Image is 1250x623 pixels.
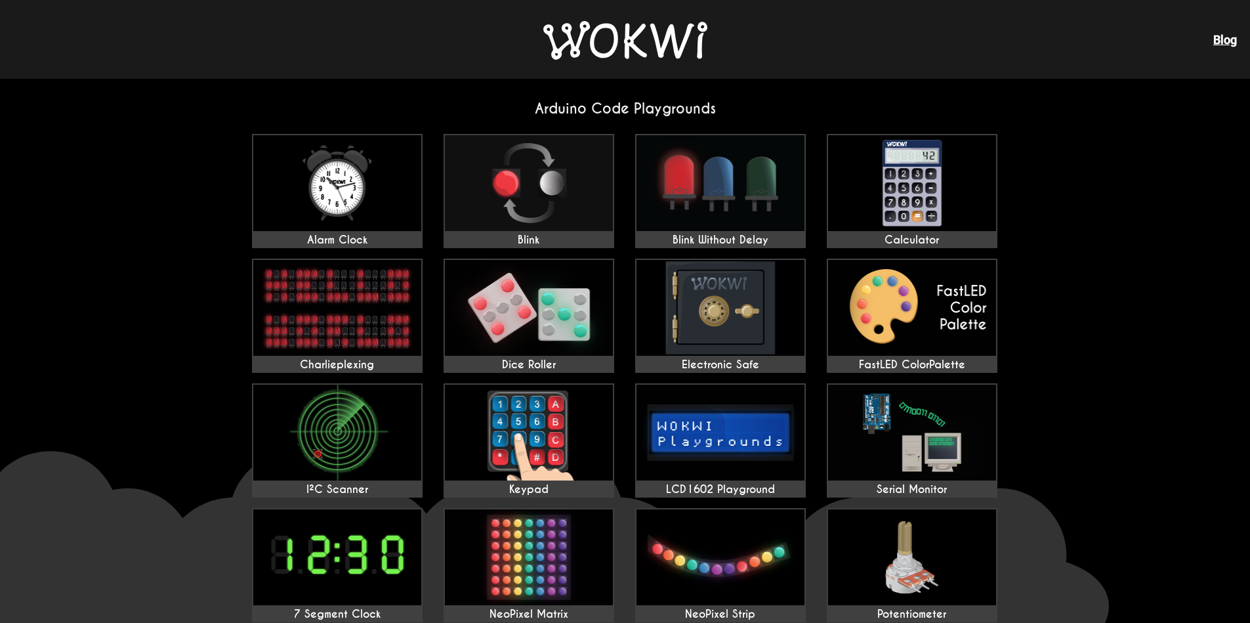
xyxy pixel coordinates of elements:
a: NeoPixel Matrix [444,508,614,622]
a: Blink Without Delay [635,134,806,248]
img: Alarm Clock [253,135,421,231]
a: Potentiometer [827,508,997,622]
div: Charlieplexing [253,358,421,372]
a: Electronic Safe [635,259,806,373]
a: Blink [444,134,614,248]
div: Keypad [445,483,613,496]
a: 7 Segment Clock [252,508,423,622]
a: Dice Roller [444,259,614,373]
div: Dice Roller [445,358,613,372]
img: NeoPixel Strip [636,509,804,605]
div: Electronic Safe [636,358,804,372]
img: NeoPixel Matrix [445,509,613,605]
div: Alarm Clock [253,234,421,247]
img: Potentiometer [828,509,996,605]
img: Calculator [828,135,996,231]
a: Alarm Clock [252,134,423,248]
a: I²C Scanner [252,383,423,498]
div: I²C Scanner [253,483,421,496]
div: Potentiometer [828,608,996,621]
a: Charlieplexing [252,259,423,373]
a: FastLED ColorPalette [827,259,997,373]
div: LCD1602 Playground [636,483,804,496]
img: 7 Segment Clock [253,509,421,605]
img: Blink Without Delay [636,135,804,231]
div: NeoPixel Strip [636,608,804,621]
img: FastLED ColorPalette [828,260,996,356]
img: Serial Monitor [828,385,996,481]
div: Blink Without Delay [636,234,804,247]
img: Electronic Safe [636,260,804,356]
img: I²C Scanner [253,385,421,481]
div: Calculator [828,234,996,247]
div: Serial Monitor [828,483,996,496]
a: Blog [1213,33,1237,47]
h2: Arduino Code Playgrounds [241,100,1009,118]
div: 7 Segment Clock [253,608,421,621]
img: Blink [445,135,613,231]
a: Calculator [827,134,997,248]
div: Blink [445,234,613,247]
a: LCD1602 Playground [635,383,806,498]
img: LCD1602 Playground [636,385,804,481]
img: Keypad [445,385,613,481]
img: Charlieplexing [253,260,421,356]
a: NeoPixel Strip [635,508,806,622]
img: Dice Roller [445,260,613,356]
div: NeoPixel Matrix [445,608,613,621]
a: Keypad [444,383,614,498]
div: FastLED ColorPalette [828,358,996,372]
img: Wokwi [543,21,707,60]
a: Serial Monitor [827,383,997,498]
